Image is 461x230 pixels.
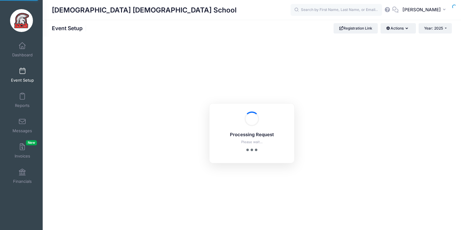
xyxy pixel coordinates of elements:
span: Year: 2025 [424,26,443,30]
span: Invoices [15,154,30,159]
span: New [26,140,37,145]
h5: Processing Request [217,132,286,138]
button: Year: 2025 [419,23,452,34]
a: Reports [8,90,37,111]
button: [PERSON_NAME] [398,3,452,17]
h1: Event Setup [52,25,88,31]
a: Dashboard [8,39,37,60]
span: [PERSON_NAME] [402,6,441,13]
a: Event Setup [8,64,37,86]
a: Messages [8,115,37,136]
p: Please wait... [217,140,286,145]
span: Event Setup [11,78,34,83]
input: Search by First Name, Last Name, or Email... [291,4,382,16]
button: Actions [381,23,416,34]
h1: [DEMOGRAPHIC_DATA] [DEMOGRAPHIC_DATA] School [52,3,237,17]
a: Registration Link [334,23,378,34]
a: Financials [8,165,37,187]
span: Dashboard [12,52,33,58]
span: Reports [15,103,30,108]
a: InvoicesNew [8,140,37,161]
span: Financials [13,179,32,184]
img: Evangelical Christian School [10,9,33,32]
span: Messages [13,128,32,133]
